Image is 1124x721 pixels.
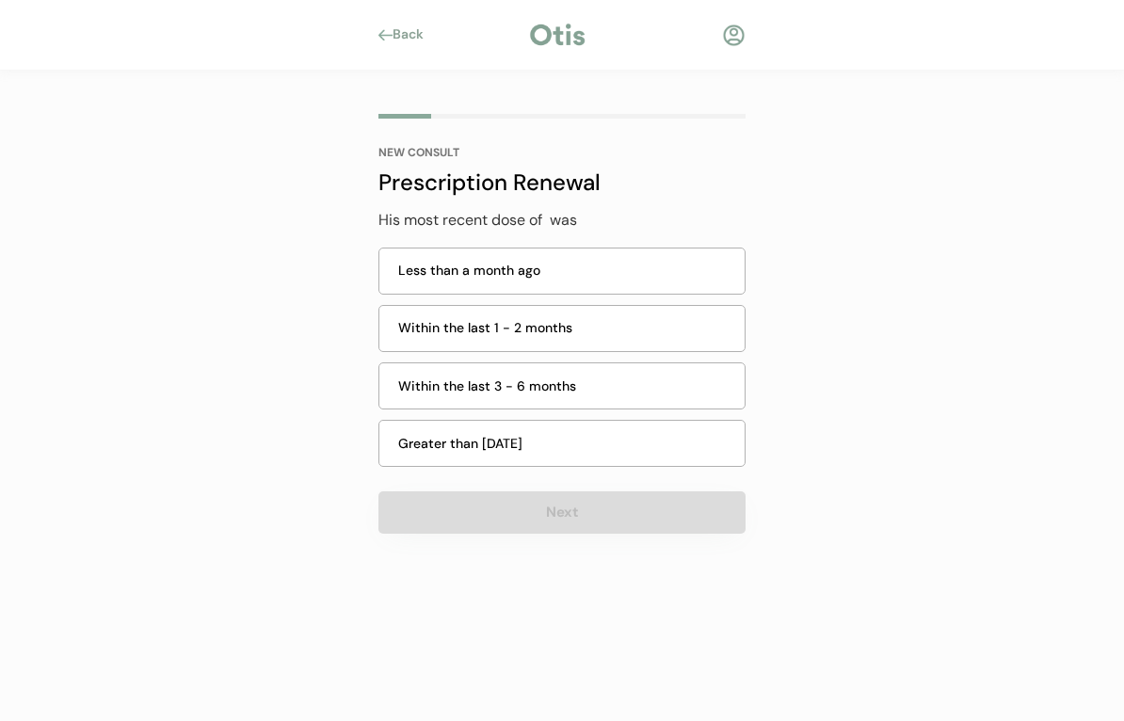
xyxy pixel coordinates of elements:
div: Greater than [DATE] [398,434,733,454]
div: Prescription Renewal [378,166,746,200]
div: Less than a month ago [398,261,733,280]
div: NEW CONSULT [378,147,746,158]
div: His most recent dose of was [378,209,746,232]
div: Within the last 3 - 6 months [398,377,733,396]
div: Within the last 1 - 2 months [398,318,733,338]
div: Back [393,25,435,44]
button: Next [378,491,746,534]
